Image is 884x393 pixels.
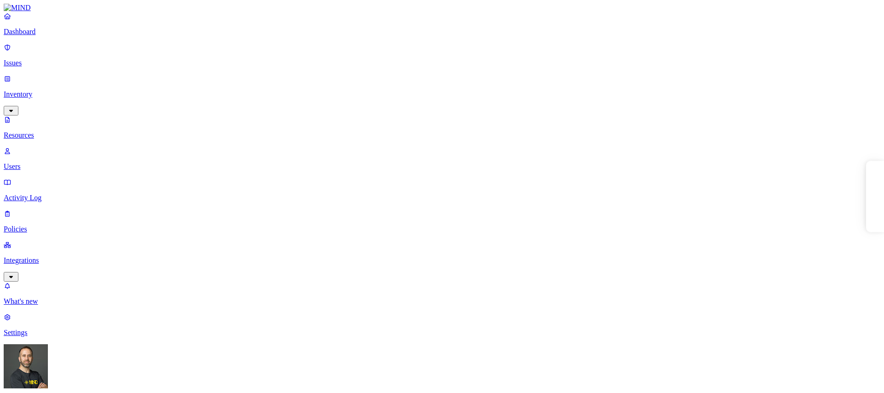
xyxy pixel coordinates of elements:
p: Dashboard [4,28,880,36]
img: MIND [4,4,31,12]
a: Resources [4,116,880,139]
p: Inventory [4,90,880,98]
a: MIND [4,4,880,12]
p: Settings [4,329,880,337]
a: Settings [4,313,880,337]
p: Policies [4,225,880,233]
p: Resources [4,131,880,139]
p: Users [4,162,880,171]
a: Users [4,147,880,171]
p: Integrations [4,256,880,265]
a: Issues [4,43,880,67]
a: Policies [4,209,880,233]
p: What's new [4,297,880,306]
p: Issues [4,59,880,67]
a: Inventory [4,75,880,114]
a: Integrations [4,241,880,280]
a: Activity Log [4,178,880,202]
a: Dashboard [4,12,880,36]
p: Activity Log [4,194,880,202]
img: Tom Mayblum [4,344,48,388]
a: What's new [4,282,880,306]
